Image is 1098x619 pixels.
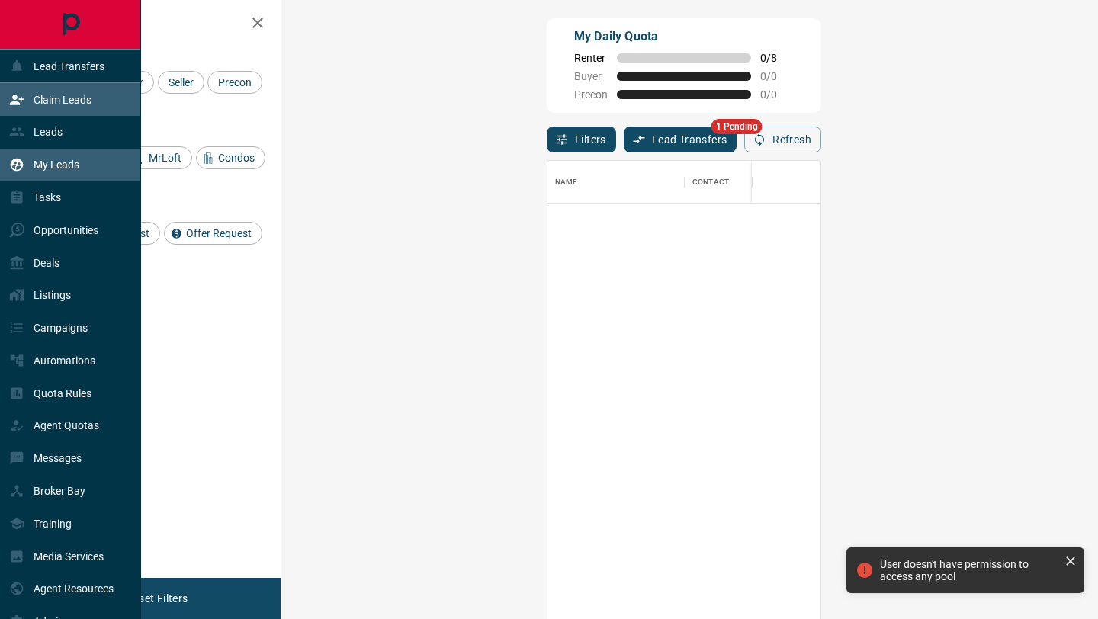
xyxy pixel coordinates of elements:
div: Condos [196,146,265,169]
span: Precon [213,76,257,88]
span: 0 / 0 [760,70,794,82]
div: Seller [158,71,204,94]
button: Lead Transfers [624,127,737,152]
span: Buyer [574,70,608,82]
div: Offer Request [164,222,262,245]
div: Contact [685,161,807,204]
span: 0 / 0 [760,88,794,101]
div: User doesn't have permission to access any pool [880,558,1058,582]
div: Precon [207,71,262,94]
span: Condos [213,152,260,164]
span: Offer Request [181,227,257,239]
span: Seller [163,76,199,88]
span: Renter [574,52,608,64]
div: Name [547,161,685,204]
h2: Filters [49,15,265,34]
button: Reset Filters [116,585,197,611]
span: 1 Pending [711,119,762,134]
button: Refresh [744,127,821,152]
button: Filters [547,127,616,152]
p: My Daily Quota [574,27,794,46]
div: MrLoft [127,146,192,169]
div: Name [555,161,578,204]
span: 0 / 8 [760,52,794,64]
span: MrLoft [143,152,187,164]
div: Contact [692,161,729,204]
span: Precon [574,88,608,101]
